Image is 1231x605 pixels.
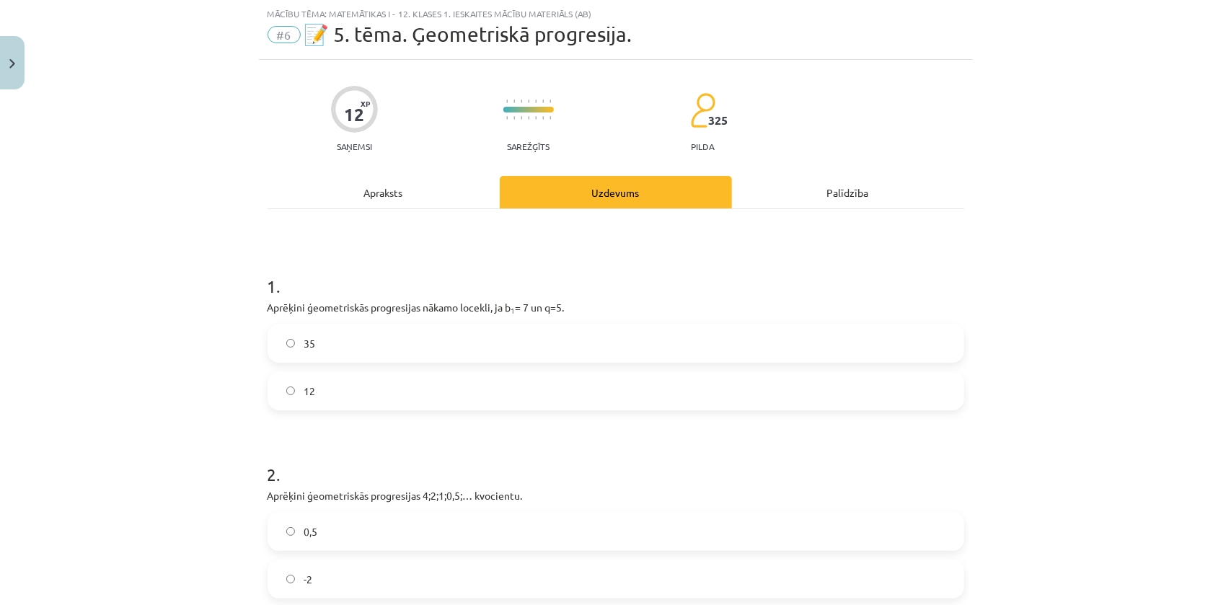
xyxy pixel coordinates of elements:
span: #6 [268,26,301,43]
p: Aprēķini ģeometriskās progresijas 4;2;1;0,5;… kvocientu. [268,488,964,503]
img: icon-short-line-57e1e144782c952c97e751825c79c345078a6d821885a25fce030b3d8c18986b.svg [506,100,508,103]
img: icon-short-line-57e1e144782c952c97e751825c79c345078a6d821885a25fce030b3d8c18986b.svg [521,100,522,103]
div: 12 [344,105,364,125]
p: pilda [691,141,714,151]
span: XP [361,100,370,107]
div: Uzdevums [500,176,732,208]
img: icon-short-line-57e1e144782c952c97e751825c79c345078a6d821885a25fce030b3d8c18986b.svg [542,116,544,120]
sub: 1 [511,305,516,316]
img: icon-close-lesson-0947bae3869378f0d4975bcd49f059093ad1ed9edebbc8119c70593378902aed.svg [9,59,15,69]
span: 325 [708,114,728,127]
img: icon-short-line-57e1e144782c952c97e751825c79c345078a6d821885a25fce030b3d8c18986b.svg [528,100,529,103]
img: icon-short-line-57e1e144782c952c97e751825c79c345078a6d821885a25fce030b3d8c18986b.svg [513,116,515,120]
img: icon-short-line-57e1e144782c952c97e751825c79c345078a6d821885a25fce030b3d8c18986b.svg [528,116,529,120]
span: 12 [304,384,315,399]
p: Sarežģīts [507,141,550,151]
img: icon-short-line-57e1e144782c952c97e751825c79c345078a6d821885a25fce030b3d8c18986b.svg [542,100,544,103]
p: Saņemsi [331,141,378,151]
div: Palīdzība [732,176,964,208]
img: icon-short-line-57e1e144782c952c97e751825c79c345078a6d821885a25fce030b3d8c18986b.svg [550,100,551,103]
h1: 2 . [268,439,964,484]
img: icon-short-line-57e1e144782c952c97e751825c79c345078a6d821885a25fce030b3d8c18986b.svg [521,116,522,120]
img: icon-short-line-57e1e144782c952c97e751825c79c345078a6d821885a25fce030b3d8c18986b.svg [535,116,537,120]
span: -2 [304,572,312,587]
img: icon-short-line-57e1e144782c952c97e751825c79c345078a6d821885a25fce030b3d8c18986b.svg [550,116,551,120]
img: icon-short-line-57e1e144782c952c97e751825c79c345078a6d821885a25fce030b3d8c18986b.svg [513,100,515,103]
p: Aprēķini ģeometriskās progresijas nākamo locekli, ja b = 7 un q=5. [268,300,964,315]
span: 📝 5. tēma. Ģeometriskā progresija. [304,22,632,46]
div: Mācību tēma: Matemātikas i - 12. klases 1. ieskaites mācību materiāls (ab) [268,9,964,19]
img: icon-short-line-57e1e144782c952c97e751825c79c345078a6d821885a25fce030b3d8c18986b.svg [535,100,537,103]
span: 0,5 [304,524,317,539]
input: 35 [286,339,296,348]
input: 0,5 [286,527,296,536]
input: 12 [286,387,296,396]
img: icon-short-line-57e1e144782c952c97e751825c79c345078a6d821885a25fce030b3d8c18986b.svg [506,116,508,120]
span: 35 [304,336,315,351]
input: -2 [286,575,296,584]
div: Apraksts [268,176,500,208]
h1: 1 . [268,251,964,296]
img: students-c634bb4e5e11cddfef0936a35e636f08e4e9abd3cc4e673bd6f9a4125e45ecb1.svg [690,92,715,128]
